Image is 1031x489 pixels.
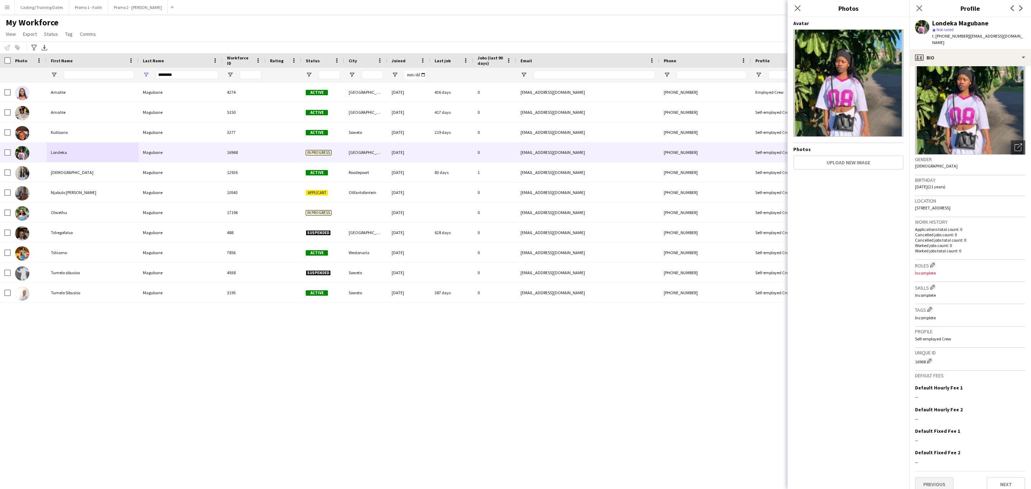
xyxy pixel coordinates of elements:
h3: Roles [915,261,1025,269]
div: Self-employed Crew [751,163,797,182]
div: 4938 [223,263,266,282]
span: My Workforce [6,17,58,28]
button: Open Filter Menu [227,72,233,78]
div: [DEMOGRAPHIC_DATA] [47,163,139,182]
span: [DATE] (21 years) [915,184,945,189]
div: [EMAIL_ADDRESS][DOMAIN_NAME] [516,163,659,182]
div: 488 [223,223,266,242]
span: t. [PHONE_NUMBER] [932,33,969,39]
p: Incomplete [915,315,1025,320]
div: [DATE] [387,102,430,122]
div: Magubane [139,82,223,102]
h3: Profile [915,328,1025,335]
img: Amahle Magubane [15,106,29,120]
app-action-btn: Advanced filters [30,43,38,52]
input: Phone Filter Input [677,71,747,79]
div: Self-employed Crew [751,283,797,302]
div: 4274 [223,82,266,102]
div: Self-employed Crew [751,122,797,142]
div: Open photos pop-in [1011,140,1025,155]
span: Active [306,250,328,256]
h3: Default Hourly Fee 1 [915,384,963,391]
div: -- [915,459,1025,465]
p: Applications total count: 0 [915,227,1025,232]
img: Crew avatar or photo [915,47,1025,155]
input: Last Name Filter Input [156,71,218,79]
img: Tumelo Sibusiso Magubane [15,286,29,301]
div: 16968 [915,357,1025,364]
div: 0 [473,122,516,142]
input: Email Filter Input [533,71,655,79]
div: Soweto [344,122,387,142]
div: Magubane [139,163,223,182]
div: [DATE] [387,263,430,282]
span: Status [44,31,58,37]
div: Self-employed Crew [751,183,797,202]
h3: Skills [915,284,1025,291]
div: [DATE] [387,142,430,162]
div: [PHONE_NUMBER] [659,142,751,162]
div: [PHONE_NUMBER] [659,203,751,222]
div: [PHONE_NUMBER] [659,82,751,102]
img: Tshiamo Magubane [15,246,29,261]
div: Amahle [47,82,139,102]
div: [EMAIL_ADDRESS][DOMAIN_NAME] [516,82,659,102]
div: Self-employed Crew [751,263,797,282]
button: Open Filter Menu [755,72,762,78]
div: Bio [909,49,1031,66]
a: Comms [77,29,99,39]
span: Comms [80,31,96,37]
div: Olwethu [47,203,139,222]
div: 3195 [223,283,266,302]
div: 628 days [430,223,473,242]
div: Tshegofatso [47,223,139,242]
div: [PHONE_NUMBER] [659,263,751,282]
span: Rating [270,58,284,63]
p: Self-employed Crew [915,336,1025,342]
div: Self-employed Crew [751,223,797,242]
p: Cancelled jobs total count: 0 [915,237,1025,243]
button: Open Filter Menu [664,72,670,78]
div: Magubane [139,102,223,122]
span: Workforce ID [227,55,253,66]
div: [EMAIL_ADDRESS][DOMAIN_NAME] [516,203,659,222]
h3: Unique ID [915,349,1025,356]
span: View [6,31,16,37]
div: [EMAIL_ADDRESS][DOMAIN_NAME] [516,243,659,262]
h3: Gender [915,156,1025,163]
div: Self-employed Crew [751,243,797,262]
h3: Default Hourly Fee 2 [915,406,963,413]
div: 12926 [223,163,266,182]
div: 0 [473,283,516,302]
div: 0 [473,82,516,102]
h3: Work history [915,219,1025,225]
span: Suspended [306,230,331,236]
div: 387 days [430,283,473,302]
div: [PHONE_NUMBER] [659,223,751,242]
input: Profile Filter Input [768,71,793,79]
div: 0 [473,223,516,242]
div: [EMAIL_ADDRESS][DOMAIN_NAME] [516,183,659,202]
span: Phone [664,58,676,63]
div: Magubane [139,283,223,302]
div: Self-employed Crew [751,203,797,222]
span: In progress [306,150,331,155]
span: Last job [435,58,451,63]
div: [EMAIL_ADDRESS][DOMAIN_NAME] [516,283,659,302]
div: [EMAIL_ADDRESS][DOMAIN_NAME] [516,122,659,142]
button: Upload new image [793,155,904,170]
div: [DATE] [387,283,430,302]
span: Active [306,130,328,135]
h3: Default Fixed Fee 2 [915,449,960,456]
span: City [349,58,357,63]
p: Incomplete [915,292,1025,298]
div: 7856 [223,243,266,262]
img: Musa Magubane [15,166,29,180]
img: Kutloano Magubane [15,126,29,140]
div: [DATE] [387,203,430,222]
div: -- [915,394,1025,400]
div: -- [915,416,1025,422]
span: Profile [755,58,770,63]
button: Open Filter Menu [51,72,57,78]
h3: Birthday [915,177,1025,183]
